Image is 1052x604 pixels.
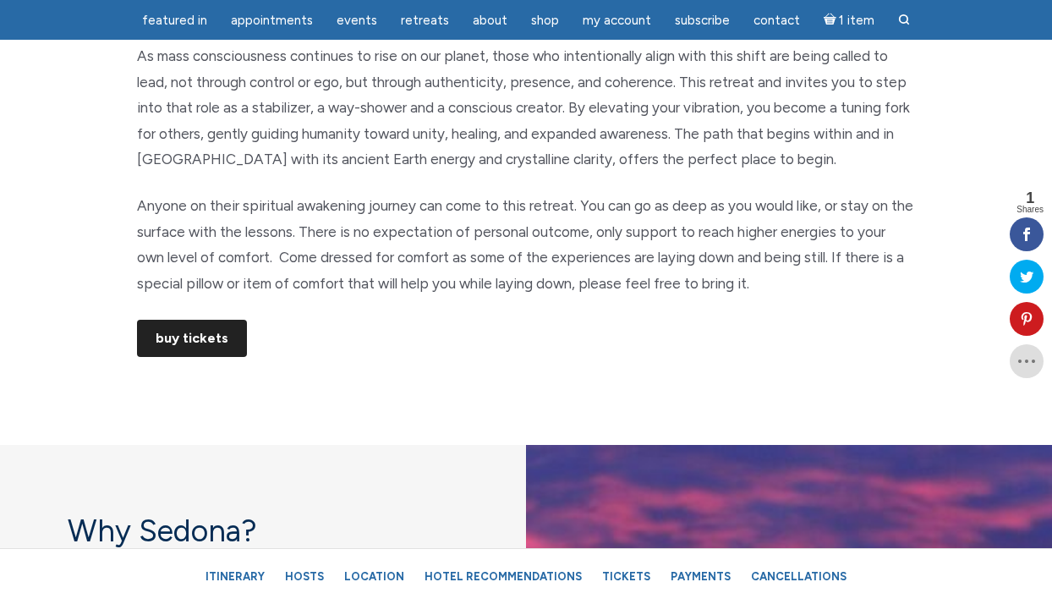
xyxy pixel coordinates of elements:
[473,13,507,28] span: About
[132,4,217,37] a: featured in
[277,562,332,591] a: Hosts
[839,14,874,27] span: 1 item
[68,513,458,549] h4: Why Sedona?
[675,13,730,28] span: Subscribe
[401,13,449,28] span: Retreats
[142,13,207,28] span: featured in
[753,13,800,28] span: Contact
[336,562,413,591] a: Location
[531,13,559,28] span: Shop
[521,4,569,37] a: Shop
[231,13,313,28] span: Appointments
[1016,206,1044,214] span: Shares
[814,3,885,37] a: Cart1 item
[743,4,810,37] a: Contact
[665,4,740,37] a: Subscribe
[1016,190,1044,206] span: 1
[137,43,915,173] p: As mass consciousness continues to rise on our planet, those who intentionally align with this sh...
[742,562,855,591] a: Cancellations
[583,13,651,28] span: My Account
[221,4,323,37] a: Appointments
[326,4,387,37] a: Events
[416,562,590,591] a: Hotel Recommendations
[824,13,840,28] i: Cart
[197,562,273,591] a: Itinerary
[137,320,247,357] a: Buy Tickets
[337,13,377,28] span: Events
[391,4,459,37] a: Retreats
[137,193,915,296] p: Anyone on their spiritual awakening journey can come to this retreat. You can go as deep as you w...
[463,4,518,37] a: About
[594,562,659,591] a: Tickets
[662,562,739,591] a: Payments
[573,4,661,37] a: My Account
